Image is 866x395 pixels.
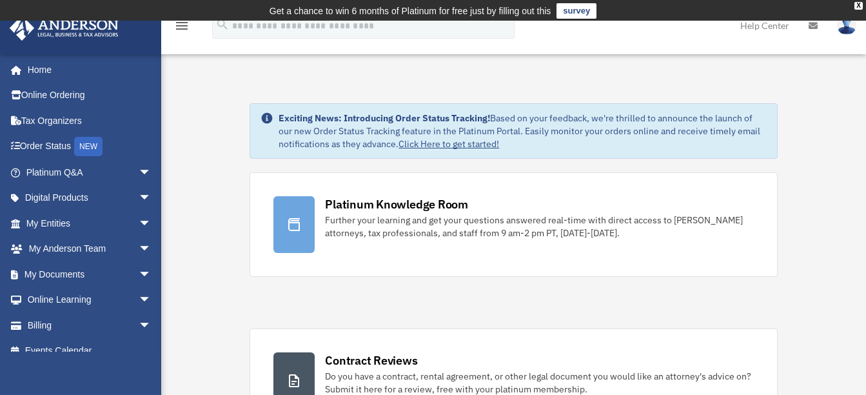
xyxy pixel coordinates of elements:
a: Click Here to get started! [399,138,499,150]
a: Digital Productsarrow_drop_down [9,185,171,211]
span: arrow_drop_down [139,312,164,339]
a: Order StatusNEW [9,134,171,160]
div: NEW [74,137,103,156]
div: Further your learning and get your questions answered real-time with direct access to [PERSON_NAM... [325,214,753,239]
span: arrow_drop_down [139,261,164,288]
a: Events Calendar [9,338,171,364]
a: My Documentsarrow_drop_down [9,261,171,287]
a: My Entitiesarrow_drop_down [9,210,171,236]
div: Get a chance to win 6 months of Platinum for free just by filling out this [270,3,551,19]
i: menu [174,18,190,34]
a: Home [9,57,164,83]
span: arrow_drop_down [139,287,164,314]
a: survey [556,3,596,19]
span: arrow_drop_down [139,236,164,263]
strong: Exciting News: Introducing Order Status Tracking! [279,112,490,124]
a: Online Ordering [9,83,171,108]
div: Based on your feedback, we're thrilled to announce the launch of our new Order Status Tracking fe... [279,112,766,150]
a: Tax Organizers [9,108,171,134]
a: menu [174,23,190,34]
a: My Anderson Teamarrow_drop_down [9,236,171,262]
div: Contract Reviews [325,352,417,369]
div: Platinum Knowledge Room [325,196,468,212]
img: User Pic [837,16,856,35]
img: Anderson Advisors Platinum Portal [6,15,123,41]
a: Platinum Q&Aarrow_drop_down [9,159,171,185]
a: Online Learningarrow_drop_down [9,287,171,313]
a: Platinum Knowledge Room Further your learning and get your questions answered real-time with dire... [250,172,777,277]
span: arrow_drop_down [139,159,164,186]
span: arrow_drop_down [139,210,164,237]
i: search [215,17,230,32]
a: Billingarrow_drop_down [9,312,171,338]
div: close [854,2,863,10]
span: arrow_drop_down [139,185,164,212]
